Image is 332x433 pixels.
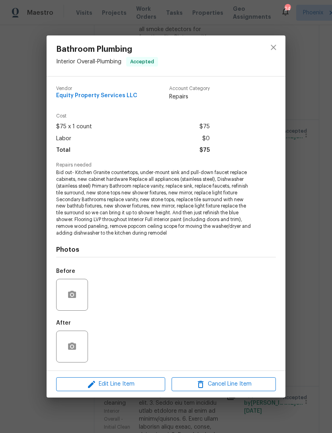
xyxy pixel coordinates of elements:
h4: Photos [56,246,276,254]
h5: Before [56,268,75,274]
span: $75 [199,145,210,156]
span: Equity Property Services LLC [56,93,137,99]
span: $75 x 1 count [56,121,92,133]
span: Cancel Line Item [174,379,273,389]
span: Cost [56,114,210,119]
div: 24 [285,5,290,13]
span: Interior Overall - Plumbing [56,59,121,65]
span: Vendor [56,86,137,91]
span: Labor [56,133,71,145]
span: $75 [199,121,210,133]
span: Accepted [127,58,157,66]
span: $0 [202,133,210,145]
span: Bathroom Plumbing [56,45,158,54]
span: Repairs needed [56,163,276,168]
span: Repairs [169,93,210,101]
button: Cancel Line Item [172,377,276,391]
span: Bid out- Kitchen Granite countertops, under-mount sink and pull-down faucet replace cabinets, new... [56,169,254,236]
span: Edit Line Item [59,379,163,389]
span: Total [56,145,70,156]
button: close [264,38,283,57]
span: Account Category [169,86,210,91]
h5: After [56,320,71,326]
button: Edit Line Item [56,377,165,391]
